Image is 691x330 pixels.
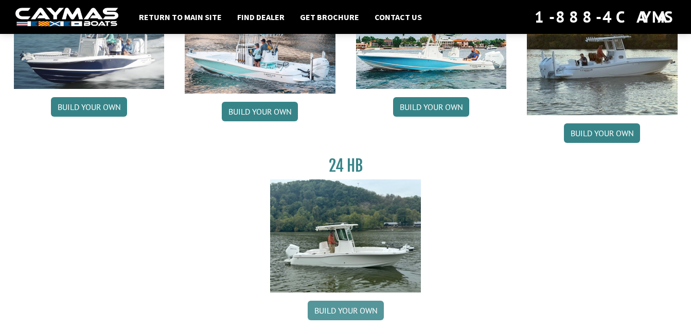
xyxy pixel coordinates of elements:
img: 24_HB_thumbnail.jpg [270,179,421,292]
h3: 24 HB [270,156,421,175]
a: Contact Us [369,10,427,24]
a: Build your own [564,123,640,143]
a: Get Brochure [295,10,364,24]
img: 28-hb-twin.jpg [356,3,507,89]
a: Return to main site [134,10,227,24]
div: 1-888-4CAYMAS [535,6,676,28]
a: Build your own [393,97,469,117]
img: 28_hb_thumbnail_for_caymas_connect.jpg [185,3,335,94]
a: Build your own [51,97,127,117]
a: Build your own [308,301,384,320]
img: 291_Thumbnail.jpg [527,3,678,115]
a: Build your own [222,102,298,121]
a: Find Dealer [232,10,290,24]
img: 26_new_photo_resized.jpg [14,3,165,89]
img: white-logo-c9c8dbefe5ff5ceceb0f0178aa75bf4bb51f6bca0971e226c86eb53dfe498488.png [15,8,118,27]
